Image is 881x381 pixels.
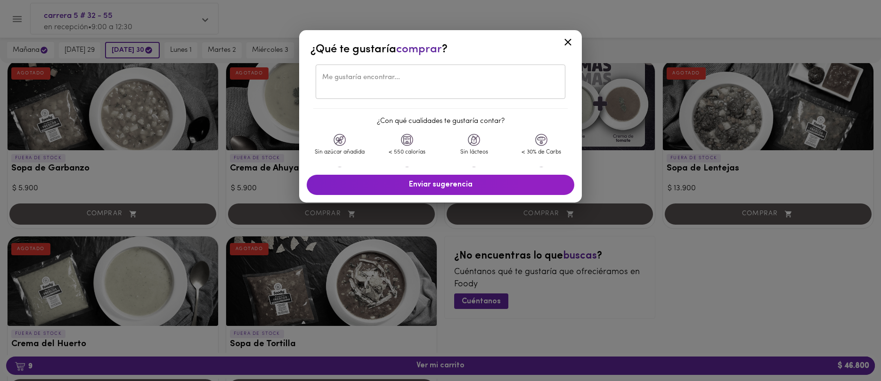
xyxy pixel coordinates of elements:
div: Sin azúcar añadida [309,148,371,156]
p: ¿Con qué cualidades te gustaría contar? [299,116,582,126]
span: Enviar sugerencia [316,180,565,189]
img: lowcals.png [401,134,413,146]
img: lowcarbs.png [535,134,547,146]
img: lowsodium.png [401,167,413,179]
span: ¿Qué te gustaría ? [310,44,448,55]
button: Enviar sugerencia [307,175,574,195]
img: notransfat.png [334,167,346,179]
div: < 30% de Carbs [510,148,573,156]
img: dairyfree.png [468,134,480,146]
img: lowsugar.png [468,167,480,179]
div: < 550 calorías [376,148,439,156]
iframe: Messagebird Livechat Widget [826,326,872,372]
span: comprar [396,44,442,55]
img: noaddedsugar.png [334,134,346,146]
img: vegan.png [535,167,547,179]
div: Sin lácteos [443,148,506,156]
